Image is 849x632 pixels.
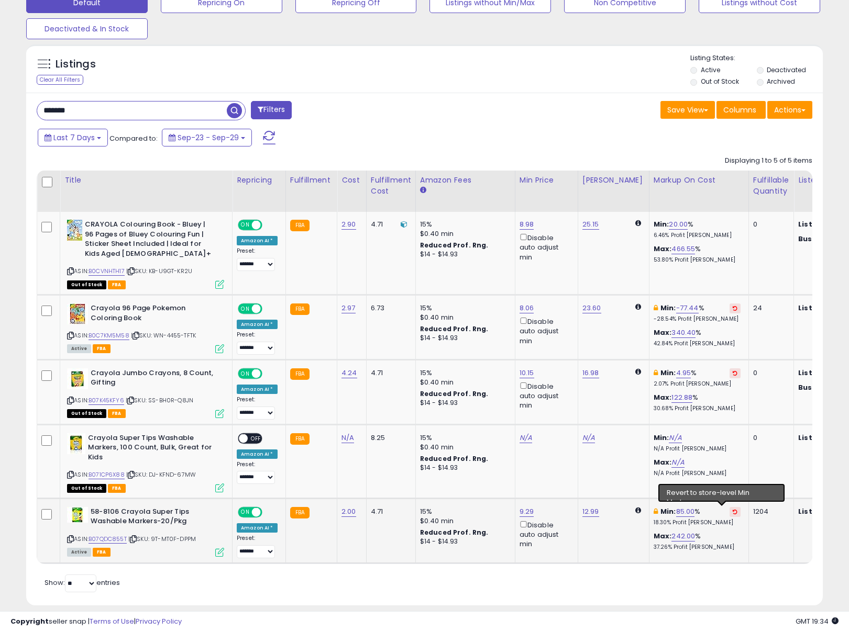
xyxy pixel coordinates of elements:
div: 4.71 [371,220,407,229]
span: 2025-10-7 19:34 GMT [796,616,839,626]
div: 0 [753,220,786,229]
a: B07QDC855T [89,535,127,544]
div: Displaying 1 to 5 of 5 items [725,156,812,166]
small: FBA [290,433,310,445]
button: Last 7 Days [38,129,108,146]
div: % [654,532,741,551]
img: 51AFB1M5F3L._SL40_.jpg [67,303,88,324]
b: Reduced Prof. Rng. [420,241,489,250]
a: Terms of Use [90,616,134,626]
span: ON [239,507,252,516]
div: $0.40 min [420,378,507,387]
a: 85.00 [676,506,695,517]
label: Active [701,65,720,74]
a: 23.60 [582,303,601,313]
button: Filters [251,101,292,119]
img: 51l8yjszUOL._SL40_.jpg [67,368,88,389]
div: ASIN: [67,507,224,556]
b: CRAYOLA Colouring Book - Bluey | 96 Pages of Bluey Colouring Fun | Sticker Sheet Included | Ideal... [85,220,212,261]
div: $14 - $14.93 [420,464,507,472]
div: Amazon AI * [237,449,278,459]
div: $14 - $14.93 [420,250,507,259]
span: Last 7 Days [53,132,95,143]
b: Crayola Jumbo Crayons, 8 Count, Gifting [91,368,218,390]
b: Reduced Prof. Rng. [420,389,489,398]
b: Reduced Prof. Rng. [420,528,489,537]
div: Disable auto adjust min [520,519,570,549]
span: All listings that are currently out of stock and unavailable for purchase on Amazon [67,484,106,493]
b: Crayola 96 Page Pokemon Coloring Book [91,303,218,325]
label: Out of Stock [701,77,739,86]
div: ASIN: [67,303,224,352]
div: Disable auto adjust min [520,232,570,262]
a: N/A [671,457,684,468]
a: 20.00 [669,219,688,230]
a: 10.15 [520,368,534,378]
a: 2.97 [341,303,356,313]
strong: Copyright [10,616,49,626]
a: B0CVNHTH17 [89,267,125,276]
div: Amazon AI * [237,523,278,533]
div: 8.25 [371,433,407,443]
div: $0.40 min [420,516,507,526]
span: Show: entries [45,578,120,588]
b: Listed Price: [798,433,846,443]
div: [PERSON_NAME] [582,175,645,186]
div: 15% [420,368,507,378]
span: | SKU: KB-U9GT-KR2U [126,267,192,275]
p: N/A Profit [PERSON_NAME] [654,445,741,453]
span: | SKU: 9T-MT0F-DPPM [128,535,196,543]
a: 4.95 [676,368,691,378]
small: FBA [290,368,310,380]
div: 0 [753,433,786,443]
div: 15% [420,303,507,313]
a: N/A [669,433,681,443]
div: Fulfillment Cost [371,175,411,197]
div: Preset: [237,247,278,271]
span: All listings that are currently out of stock and unavailable for purchase on Amazon [67,280,106,289]
div: Preset: [237,461,278,484]
div: Preset: [237,331,278,355]
span: FBA [108,484,126,493]
div: % [654,220,741,239]
div: % [654,393,741,412]
b: Min: [660,506,676,516]
div: 1204 [753,507,786,516]
a: 8.98 [520,219,534,230]
div: 15% [420,433,507,443]
div: ASIN: [67,368,224,417]
div: Cost [341,175,362,186]
span: Columns [723,105,756,115]
span: All listings that are currently out of stock and unavailable for purchase on Amazon [67,409,106,418]
b: Listed Price: [798,219,846,229]
span: ON [239,304,252,313]
a: B071CP6X88 [89,470,125,479]
a: Privacy Policy [136,616,182,626]
b: Min: [660,303,676,313]
div: % [654,244,741,264]
b: Listed Price: [798,368,846,378]
b: Crayola Super Tips Washable Markers, 100 Count, Bulk, Great for Kids [88,433,215,465]
p: 6.46% Profit [PERSON_NAME] [654,232,741,239]
span: OFF [261,507,278,516]
a: 4.24 [341,368,357,378]
div: % [654,303,741,323]
p: 30.68% Profit [PERSON_NAME] [654,405,741,412]
p: 37.26% Profit [PERSON_NAME] [654,544,741,551]
div: ASIN: [67,433,224,491]
div: 24 [753,303,786,313]
small: FBA [290,507,310,518]
div: 4.71 [371,507,407,516]
h5: Listings [56,57,96,72]
th: The percentage added to the cost of goods (COGS) that forms the calculator for Min & Max prices. [649,171,748,212]
a: 2.00 [341,506,356,517]
b: Min: [654,433,669,443]
a: N/A [341,433,354,443]
div: Markup on Cost [654,175,744,186]
img: 51U0+iJ3mOL._SL40_.jpg [67,220,82,241]
a: B07K45KFY6 [89,396,124,405]
img: 41s1yV46KKL._SL40_.jpg [67,507,88,523]
div: % [654,328,741,347]
span: OFF [261,304,278,313]
div: % [654,368,741,388]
